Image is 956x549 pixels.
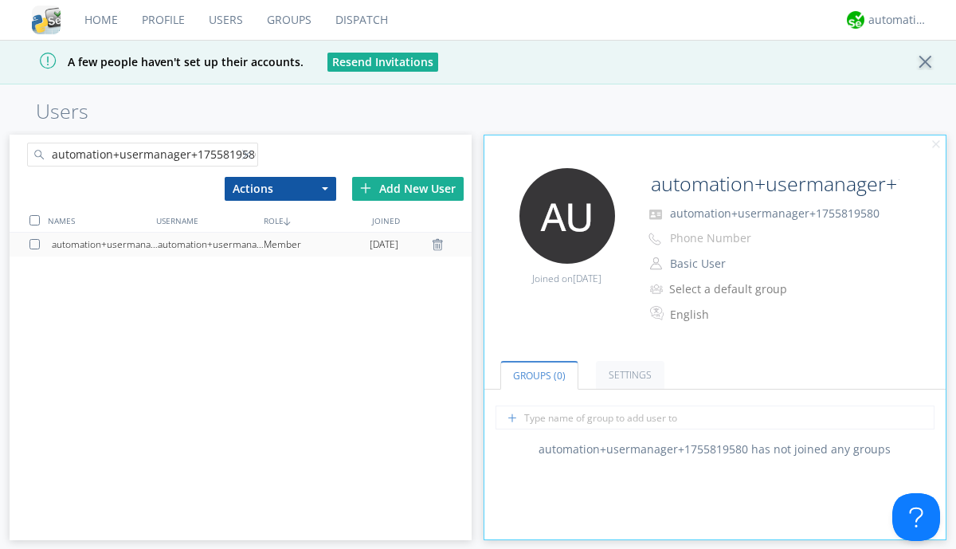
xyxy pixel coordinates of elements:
div: automation+atlas [868,12,928,28]
div: NAMES [44,209,151,232]
button: Basic User [664,253,824,275]
img: cddb5a64eb264b2086981ab96f4c1ba7 [32,6,61,34]
div: Add New User [352,177,464,201]
img: 373638.png [519,168,615,264]
a: Groups (0) [500,361,578,390]
a: automation+usermanager+1755819580automation+usermanager+1755819580Member[DATE] [10,233,472,257]
div: ROLE [260,209,367,232]
img: plus.svg [360,182,371,194]
div: Member [264,233,370,257]
div: USERNAME [152,209,260,232]
div: automation+usermanager+1755819580 [158,233,264,257]
span: Joined on [532,272,601,285]
input: Name [645,168,902,200]
button: Actions [225,177,336,201]
span: [DATE] [573,272,601,285]
img: icon-alert-users-thin-outline.svg [650,278,665,300]
input: Search users [27,143,258,167]
a: Settings [596,361,664,389]
div: JOINED [368,209,476,232]
div: Select a default group [669,281,802,297]
span: [DATE] [370,233,398,257]
img: d2d01cd9b4174d08988066c6d424eccd [847,11,864,29]
img: In groups with Translation enabled, this user's messages will be automatically translated to and ... [650,304,666,323]
img: phone-outline.svg [648,233,661,245]
iframe: Toggle Customer Support [892,493,940,541]
input: Type name of group to add user to [496,406,934,429]
button: Resend Invitations [327,53,438,72]
img: person-outline.svg [650,257,662,270]
span: A few people haven't set up their accounts. [12,54,304,69]
img: cancel.svg [931,139,942,151]
div: automation+usermanager+1755819580 [52,233,158,257]
span: automation+usermanager+1755819580 [670,206,880,221]
div: English [670,307,803,323]
div: automation+usermanager+1755819580 has not joined any groups [484,441,946,457]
